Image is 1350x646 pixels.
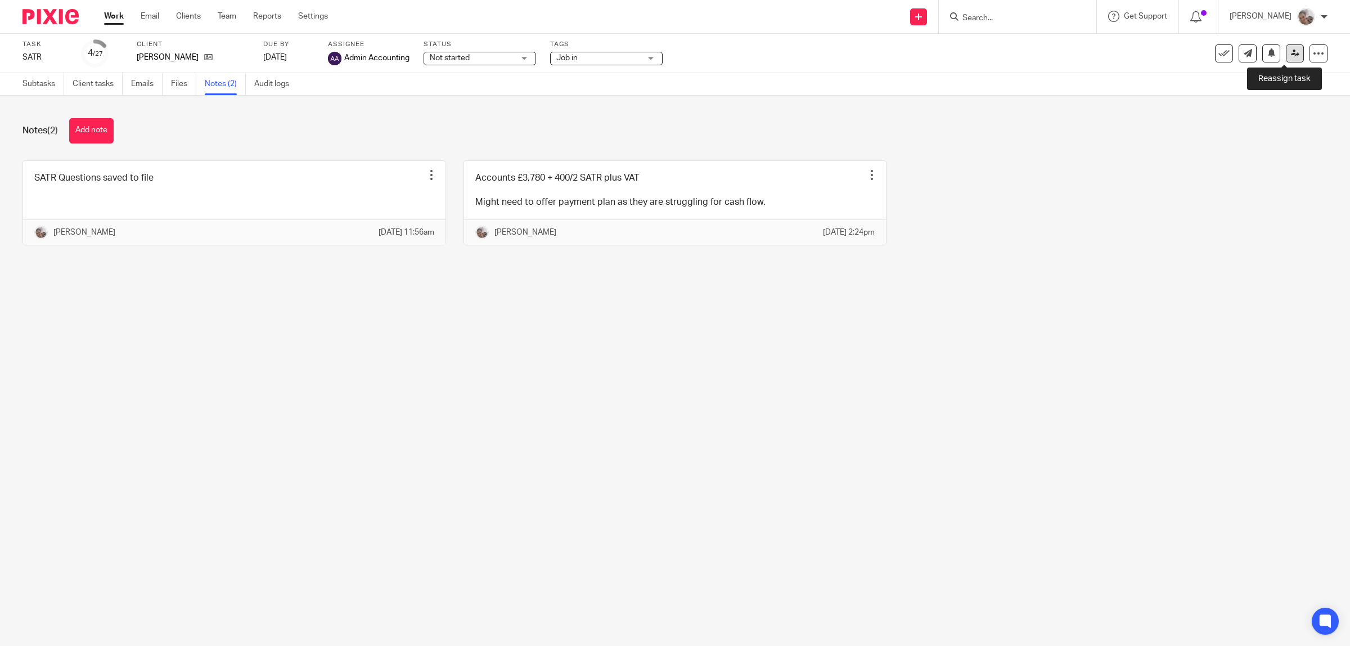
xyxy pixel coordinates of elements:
[254,73,298,95] a: Audit logs
[22,40,67,49] label: Task
[171,73,196,95] a: Files
[263,40,314,49] label: Due by
[328,40,409,49] label: Assignee
[550,40,663,49] label: Tags
[253,11,281,22] a: Reports
[823,227,875,238] p: [DATE] 2:24pm
[88,47,103,60] div: 4
[1124,12,1167,20] span: Get Support
[344,52,409,64] span: Admin Accounting
[22,52,67,63] div: SATR
[218,11,236,22] a: Team
[424,40,536,49] label: Status
[137,40,249,49] label: Client
[430,54,470,62] span: Not started
[475,226,489,239] img: me.jpg
[176,11,201,22] a: Clients
[298,11,328,22] a: Settings
[494,227,556,238] p: [PERSON_NAME]
[328,52,341,65] img: svg%3E
[137,52,199,63] p: [PERSON_NAME]
[53,227,115,238] p: [PERSON_NAME]
[93,51,103,57] small: /27
[34,226,48,239] img: me.jpg
[556,54,578,62] span: Job in
[961,14,1063,24] input: Search
[22,125,58,137] h1: Notes
[205,73,246,95] a: Notes (2)
[47,126,58,135] span: (2)
[69,118,114,143] button: Add note
[263,53,287,61] span: [DATE]
[73,73,123,95] a: Client tasks
[1297,8,1315,26] img: me.jpg
[1230,11,1291,22] p: [PERSON_NAME]
[22,73,64,95] a: Subtasks
[379,227,434,238] p: [DATE] 11:56am
[22,9,79,24] img: Pixie
[141,11,159,22] a: Email
[104,11,124,22] a: Work
[131,73,163,95] a: Emails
